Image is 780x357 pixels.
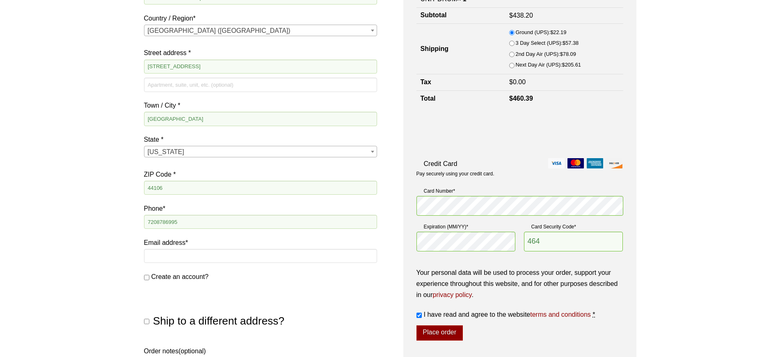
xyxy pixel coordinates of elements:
[416,267,623,301] p: Your personal data will be used to process your order, support your experience throughout this we...
[592,311,595,318] abbr: required
[144,60,377,74] input: House number and street name
[416,7,505,23] th: Subtotal
[416,313,422,318] input: I have read and agree to the websiteterms and conditions *
[416,223,516,231] label: Expiration (MM/YY)
[144,13,377,24] label: Country / Region
[416,187,623,195] label: Card Number
[567,158,584,168] img: mastercard
[144,78,377,92] input: Apartment, suite, unit, etc. (optional)
[416,24,505,74] th: Shipping
[144,169,377,180] label: ZIP Code
[144,47,377,58] label: Street address
[416,158,623,169] label: Credit Card
[516,60,581,69] label: Next Day Air (UPS):
[144,345,377,357] label: Order notes
[516,50,576,59] label: 2nd Day Air (UPS):
[424,311,591,318] span: I have read and agree to the website
[416,325,463,341] button: Place order
[416,184,623,258] fieldset: Payment Info
[416,74,505,90] th: Tax
[550,29,553,35] span: $
[560,51,576,57] bdi: 78.09
[433,291,472,298] a: privacy policy
[524,232,623,251] input: CSC
[144,100,377,111] label: Town / City
[144,146,377,157] span: State
[530,311,591,318] a: terms and conditions
[144,25,377,37] span: United States (US)
[151,273,209,280] span: Create an account?
[144,275,149,280] input: Create an account?
[516,39,579,48] label: 3 Day Select (UPS):
[524,223,623,231] label: Card Security Code
[563,40,579,46] bdi: 57.38
[562,62,581,68] bdi: 205.61
[516,28,567,37] label: Ground (UPS):
[509,95,533,102] bdi: 460.39
[144,134,377,145] label: State
[144,146,377,158] span: Ohio
[550,29,566,35] bdi: 22.19
[563,40,565,46] span: $
[562,62,565,68] span: $
[144,319,149,324] input: Ship to a different address?
[509,12,513,19] span: $
[416,115,541,147] iframe: reCAPTCHA
[144,237,377,248] label: Email address
[606,158,622,168] img: discover
[416,90,505,106] th: Total
[548,158,565,168] img: visa
[144,25,377,36] span: Country / Region
[509,78,526,85] bdi: 0.00
[144,203,377,214] label: Phone
[509,12,533,19] bdi: 438.20
[560,51,563,57] span: $
[587,158,603,168] img: amex
[153,315,284,327] span: Ship to a different address?
[416,170,623,177] p: Pay securely using your credit card.
[509,78,513,85] span: $
[509,95,513,102] span: $
[178,348,206,355] span: (optional)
